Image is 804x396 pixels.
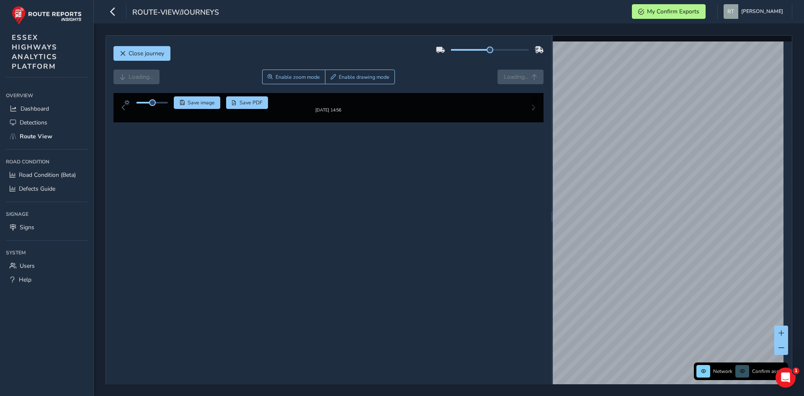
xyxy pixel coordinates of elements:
[713,368,732,375] span: Network
[12,33,57,71] span: ESSEX HIGHWAYS ANALYTICS PLATFORM
[226,96,268,109] button: PDF
[752,368,786,375] span: Confirm assets
[6,116,88,129] a: Detections
[19,171,76,179] span: Road Condition (Beta)
[6,182,88,196] a: Defects Guide
[632,4,706,19] button: My Confirm Exports
[6,155,88,168] div: Road Condition
[6,102,88,116] a: Dashboard
[6,220,88,234] a: Signs
[6,259,88,273] a: Users
[21,105,49,113] span: Dashboard
[325,70,395,84] button: Draw
[303,106,354,114] img: Thumbnail frame
[276,74,320,80] span: Enable zoom mode
[6,246,88,259] div: System
[6,129,88,143] a: Route View
[20,262,35,270] span: Users
[647,8,699,16] span: My Confirm Exports
[6,273,88,287] a: Help
[6,208,88,220] div: Signage
[19,185,55,193] span: Defects Guide
[12,6,82,25] img: rr logo
[20,223,34,231] span: Signs
[240,99,263,106] span: Save PDF
[20,132,52,140] span: Route View
[741,4,783,19] span: [PERSON_NAME]
[20,119,47,127] span: Detections
[724,4,786,19] button: [PERSON_NAME]
[132,7,219,19] span: route-view/journeys
[724,4,738,19] img: diamond-layout
[6,168,88,182] a: Road Condition (Beta)
[174,96,220,109] button: Save
[19,276,31,284] span: Help
[6,89,88,102] div: Overview
[776,368,796,388] iframe: Intercom live chat
[188,99,215,106] span: Save image
[129,49,164,57] span: Close journey
[113,46,170,61] button: Close journey
[303,114,354,120] div: [DATE] 14:56
[339,74,389,80] span: Enable drawing mode
[793,368,799,374] span: 1
[262,70,325,84] button: Zoom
